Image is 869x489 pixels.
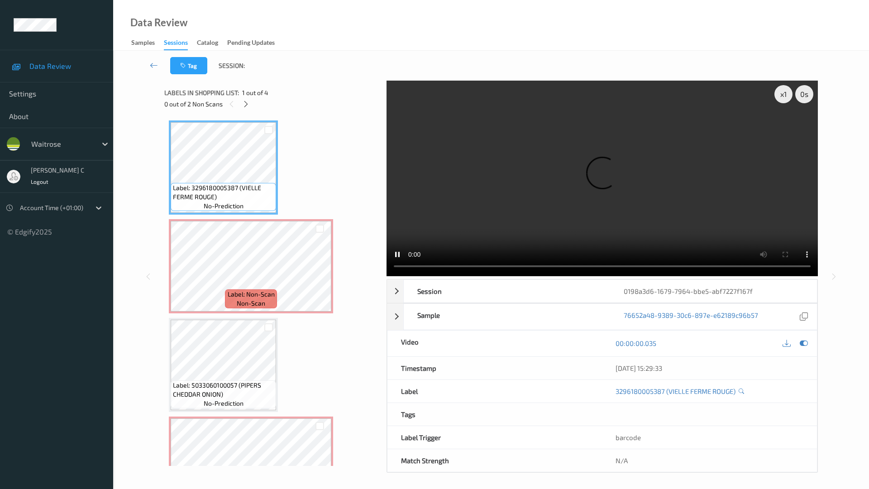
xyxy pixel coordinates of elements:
[131,37,164,49] a: Samples
[130,18,187,27] div: Data Review
[624,311,758,323] a: 76652a48-9389-30c6-897e-e62189c96b57
[404,304,611,330] div: Sample
[387,303,817,330] div: Sample76652a48-9389-30c6-897e-e62189c96b57
[164,98,380,110] div: 0 out of 2 Non Scans
[387,449,602,472] div: Match Strength
[204,201,244,211] span: no-prediction
[204,399,244,408] span: no-prediction
[387,380,602,403] div: Label
[387,357,602,379] div: Timestamp
[173,381,274,399] span: Label: 5033060100057 (PIPERS CHEDDAR ONION)
[387,426,602,449] div: Label Trigger
[795,85,813,103] div: 0 s
[164,88,239,97] span: Labels in shopping list:
[227,38,275,49] div: Pending Updates
[164,37,197,50] a: Sessions
[602,449,817,472] div: N/A
[219,61,245,70] span: Session:
[387,279,817,303] div: Session0198a3d6-1679-7964-bbe5-abf7227f167f
[404,280,611,302] div: Session
[131,38,155,49] div: Samples
[237,299,265,308] span: non-scan
[170,57,207,74] button: Tag
[242,88,268,97] span: 1 out of 4
[227,37,284,49] a: Pending Updates
[616,387,735,396] a: 3296180005387 (VIELLE FERME ROUGE)
[774,85,793,103] div: x 1
[387,403,602,426] div: Tags
[602,426,817,449] div: barcode
[197,38,218,49] div: Catalog
[197,37,227,49] a: Catalog
[228,290,275,299] span: Label: Non-Scan
[616,339,656,348] a: 00:00:00.035
[164,38,188,50] div: Sessions
[610,280,817,302] div: 0198a3d6-1679-7964-bbe5-abf7227f167f
[616,364,803,373] div: [DATE] 15:29:33
[173,183,274,201] span: Label: 3296180005387 (VIELLE FERME ROUGE)
[387,331,602,356] div: Video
